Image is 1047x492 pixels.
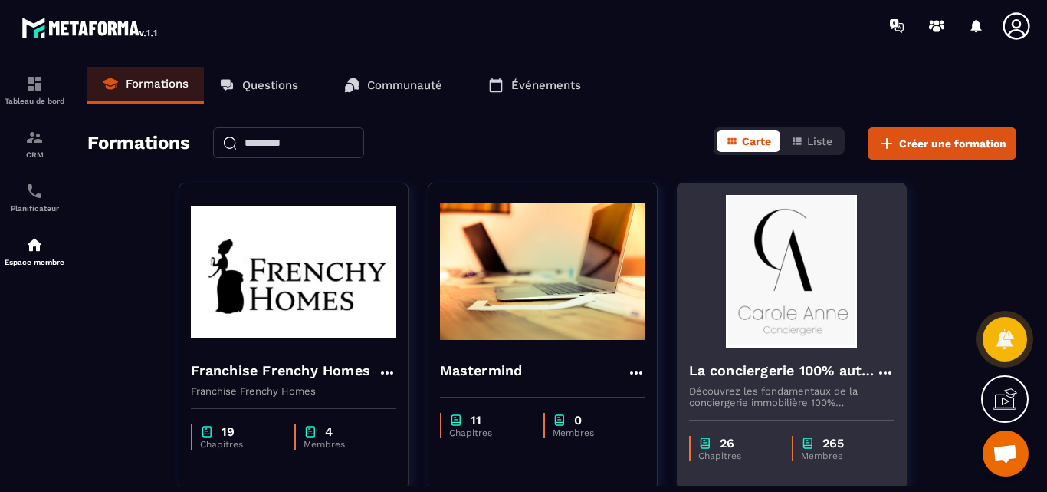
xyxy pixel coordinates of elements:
[449,428,528,438] p: Chapitres
[200,424,214,439] img: chapter
[440,360,523,381] h4: Mastermind
[367,78,442,92] p: Communauté
[4,224,65,278] a: automationsautomationsEspace membre
[473,67,596,104] a: Événements
[222,424,235,439] p: 19
[25,128,44,147] img: formation
[4,150,65,159] p: CRM
[304,424,317,439] img: chapter
[25,182,44,200] img: scheduler
[471,413,481,428] p: 11
[742,135,771,147] span: Carte
[304,439,381,450] p: Membres
[25,236,44,254] img: automations
[329,67,458,104] a: Communauté
[4,63,65,117] a: formationformationTableau de bord
[689,385,894,408] p: Découvrez les fondamentaux de la conciergerie immobilière 100% automatisée. Cette formation est c...
[191,360,371,381] h4: Franchise Frenchy Homes
[4,117,65,170] a: formationformationCRM
[126,77,189,91] p: Formations
[983,431,1029,477] a: Ouvrir le chat
[204,67,313,104] a: Questions
[242,78,298,92] p: Questions
[440,195,645,348] img: formation-background
[689,195,894,348] img: formation-background
[4,204,65,213] p: Planificateur
[553,428,630,438] p: Membres
[511,78,581,92] p: Événements
[807,135,832,147] span: Liste
[87,127,190,160] h2: Formations
[717,130,780,152] button: Carte
[87,67,204,104] a: Formations
[4,258,65,266] p: Espace membre
[325,424,333,439] p: 4
[698,436,712,451] img: chapter
[698,451,776,461] p: Chapitres
[191,385,396,397] p: Franchise Frenchy Homes
[822,436,844,451] p: 265
[4,97,65,105] p: Tableau de bord
[801,436,815,451] img: chapter
[4,170,65,224] a: schedulerschedulerPlanificateur
[801,451,879,461] p: Membres
[200,439,279,450] p: Chapitres
[689,360,876,381] h4: La conciergerie 100% automatisée
[553,413,566,428] img: chapter
[574,413,582,428] p: 0
[21,14,159,41] img: logo
[191,195,396,348] img: formation-background
[25,74,44,93] img: formation
[720,436,734,451] p: 26
[449,413,463,428] img: chapter
[899,136,1006,151] span: Créer une formation
[782,130,842,152] button: Liste
[868,127,1016,160] button: Créer une formation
